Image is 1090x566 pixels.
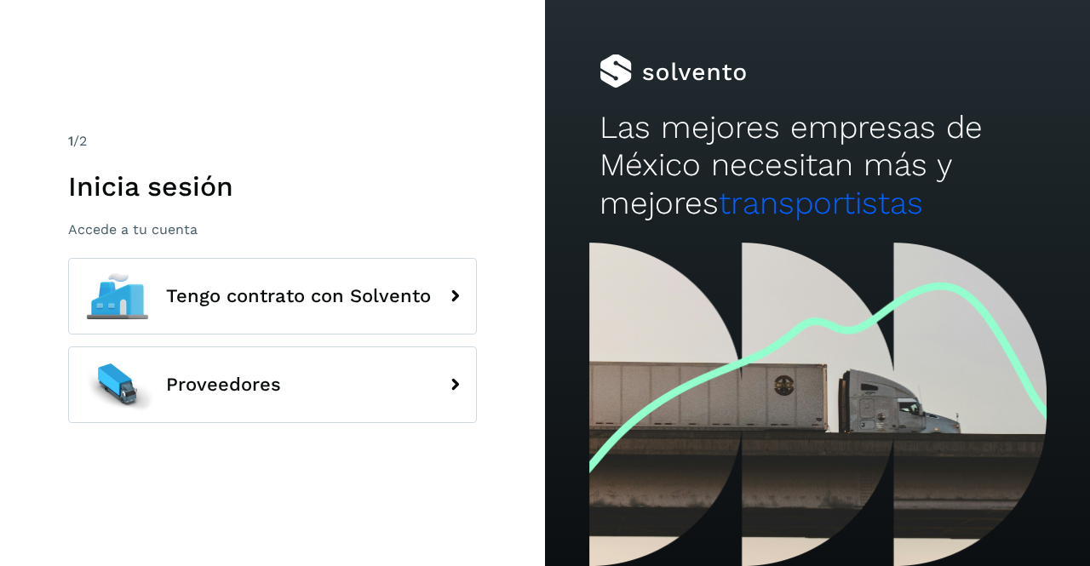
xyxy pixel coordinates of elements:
[166,286,431,306] span: Tengo contrato con Solvento
[68,133,73,149] span: 1
[68,346,477,423] button: Proveedores
[719,185,923,221] span: transportistas
[68,131,477,152] div: /2
[68,170,477,203] h1: Inicia sesión
[68,258,477,334] button: Tengo contrato con Solvento
[599,109,1035,222] h2: Las mejores empresas de México necesitan más y mejores
[166,374,281,395] span: Proveedores
[68,221,477,237] p: Accede a tu cuenta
